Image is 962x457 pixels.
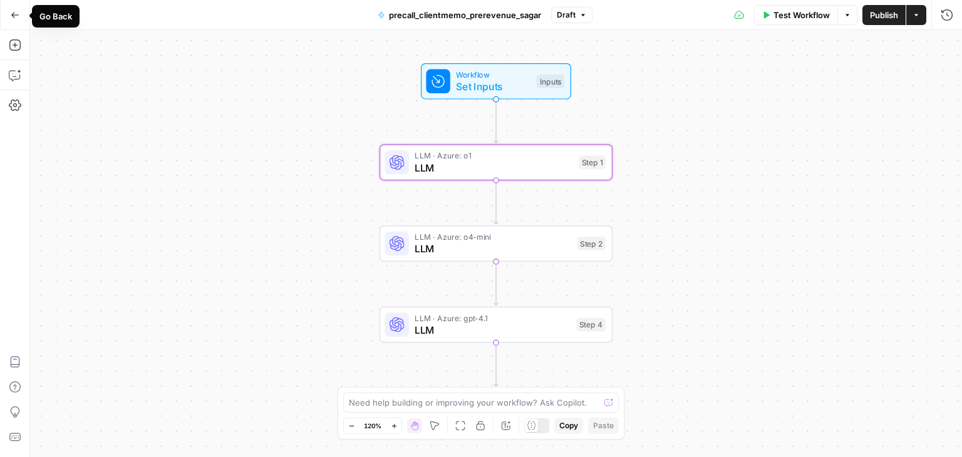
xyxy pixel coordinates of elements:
div: Go Back [39,10,72,23]
span: Publish [870,9,898,21]
span: 120% [364,421,381,431]
div: LLM · Azure: gpt-4.1LLMStep 4 [380,307,613,343]
div: LLM · Azure: o1LLMStep 1 [380,145,613,181]
button: Draft [551,7,592,23]
g: Edge from step_4 to end [494,342,498,386]
button: Publish [862,5,906,25]
g: Edge from step_2 to step_4 [494,261,498,305]
button: Test Workflow [754,5,837,25]
button: Paste [588,418,619,434]
span: Set Inputs [456,79,530,94]
span: LLM [415,241,571,256]
span: precall_clientmemo_prerevenue_sagar [389,9,541,21]
div: Step 2 [577,237,606,250]
g: Edge from start to step_1 [494,99,498,143]
div: LLM · Azure: o4-miniLLMStep 2 [380,225,613,262]
button: precall_clientmemo_prerevenue_sagar [370,5,549,25]
div: Step 1 [579,156,606,170]
g: Edge from step_1 to step_2 [494,180,498,224]
span: Workflow [456,68,530,80]
span: Test Workflow [773,9,830,21]
div: WorkflowSet InputsInputs [380,63,613,100]
span: Draft [557,9,576,21]
span: LLM · Azure: gpt-4.1 [415,312,570,324]
span: LLM · Azure: o1 [415,150,572,162]
span: Copy [559,420,578,431]
div: Step 4 [576,318,606,332]
span: LLM [415,160,572,175]
span: LLM · Azure: o4-mini [415,231,571,243]
span: Paste [593,420,614,431]
span: LLM [415,322,570,337]
div: Inputs [537,74,564,88]
button: Copy [554,418,583,434]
